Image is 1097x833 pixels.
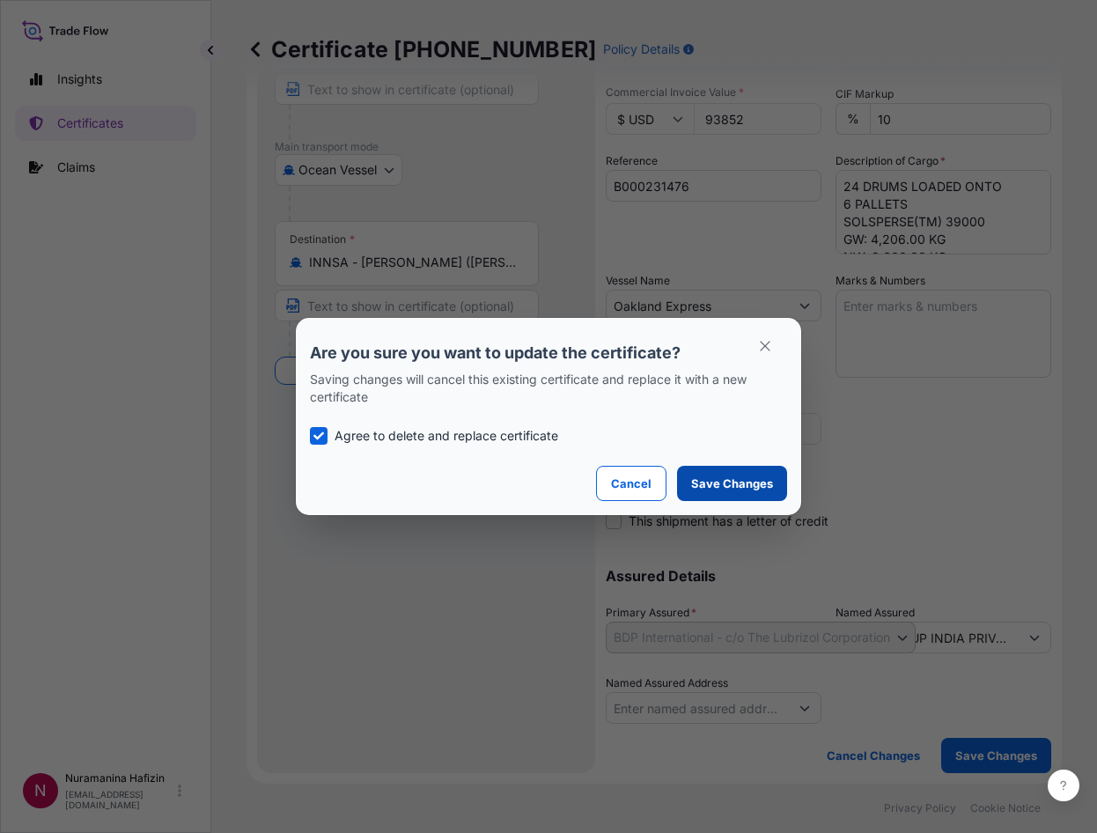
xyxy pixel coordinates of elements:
[310,371,787,406] p: Saving changes will cancel this existing certificate and replace it with a new certificate
[611,475,652,492] p: Cancel
[310,343,787,364] p: Are you sure you want to update the certificate?
[596,466,666,501] button: Cancel
[677,466,787,501] button: Save Changes
[335,427,558,445] p: Agree to delete and replace certificate
[691,475,773,492] p: Save Changes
